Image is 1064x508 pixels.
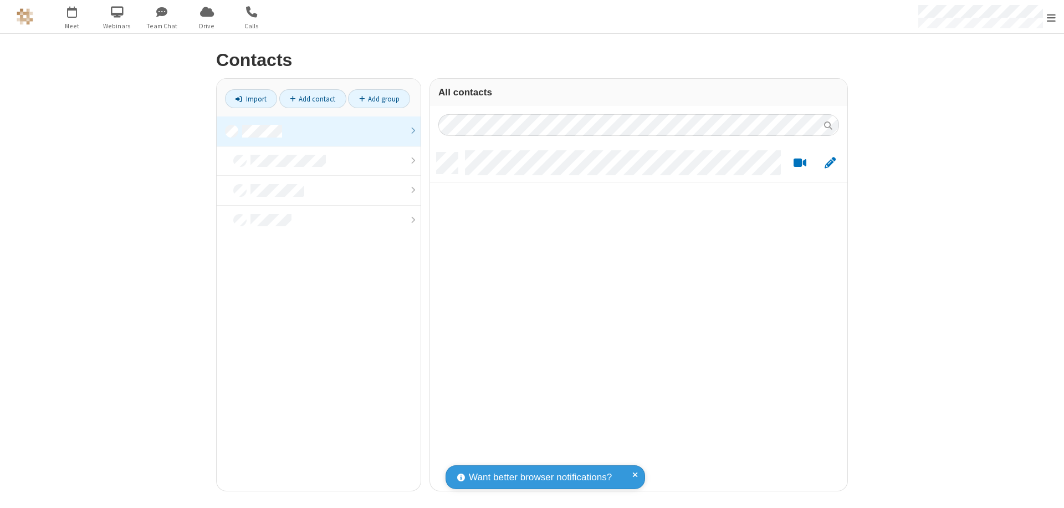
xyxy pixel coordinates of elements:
span: Team Chat [141,21,183,31]
span: Webinars [96,21,138,31]
h2: Contacts [216,50,848,70]
button: Start a video meeting [789,156,811,170]
span: Want better browser notifications? [469,470,612,485]
span: Meet [52,21,93,31]
a: Import [225,89,277,108]
div: grid [430,144,847,491]
img: QA Selenium DO NOT DELETE OR CHANGE [17,8,33,25]
iframe: Chat [1036,479,1056,500]
h3: All contacts [438,87,839,98]
button: Edit [819,156,841,170]
span: Calls [231,21,273,31]
a: Add contact [279,89,346,108]
span: Drive [186,21,228,31]
a: Add group [348,89,410,108]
